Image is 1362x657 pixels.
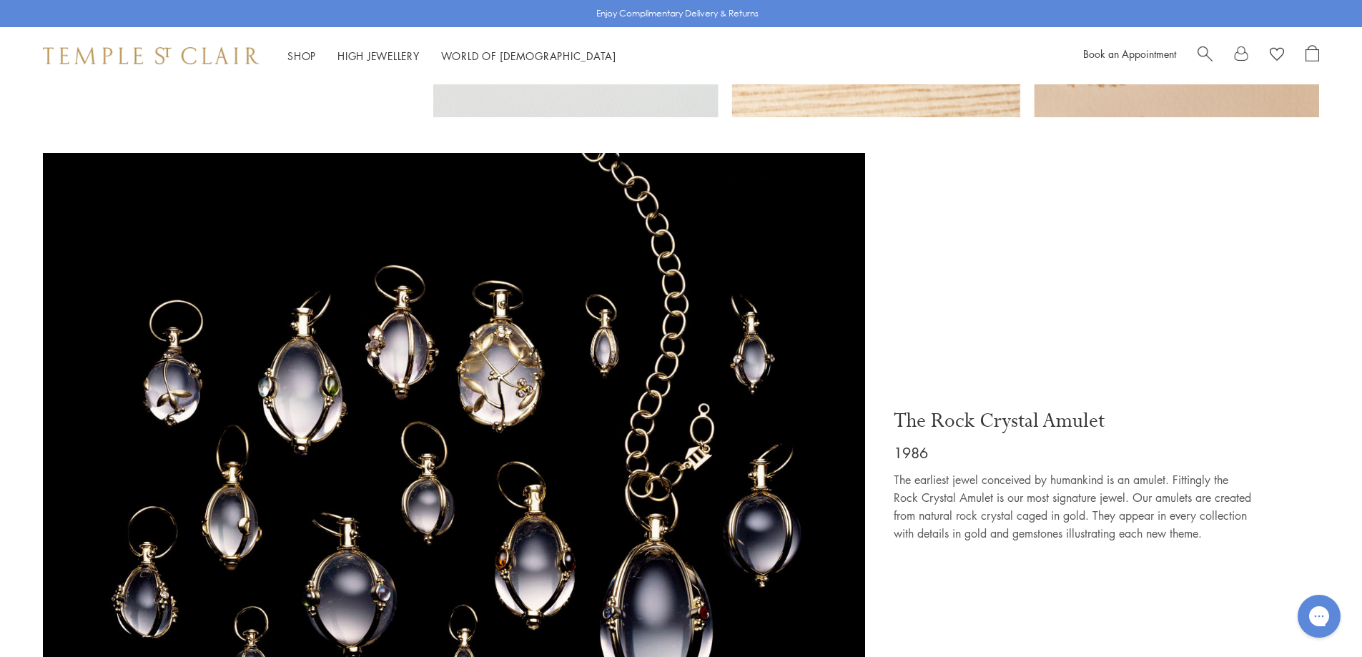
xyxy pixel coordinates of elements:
nav: Main navigation [287,47,616,65]
iframe: Gorgias live chat messenger [1291,590,1348,643]
p: Enjoy Complimentary Delivery & Returns [596,6,759,21]
a: World of [DEMOGRAPHIC_DATA]World of [DEMOGRAPHIC_DATA] [441,49,616,63]
a: High JewelleryHigh Jewellery [337,49,420,63]
p: The earliest jewel conceived by humankind is an amulet. Fittingly the Rock Crystal Amulet is our ... [894,471,1251,543]
a: View Wishlist [1270,45,1284,66]
img: Temple St. Clair [43,47,259,64]
a: Open Shopping Bag [1306,45,1319,66]
p: The Rock Crystal Amulet [894,408,1251,434]
a: ShopShop [287,49,316,63]
a: Search [1198,45,1213,66]
p: 1986 [894,441,1251,464]
a: Book an Appointment [1083,46,1176,61]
